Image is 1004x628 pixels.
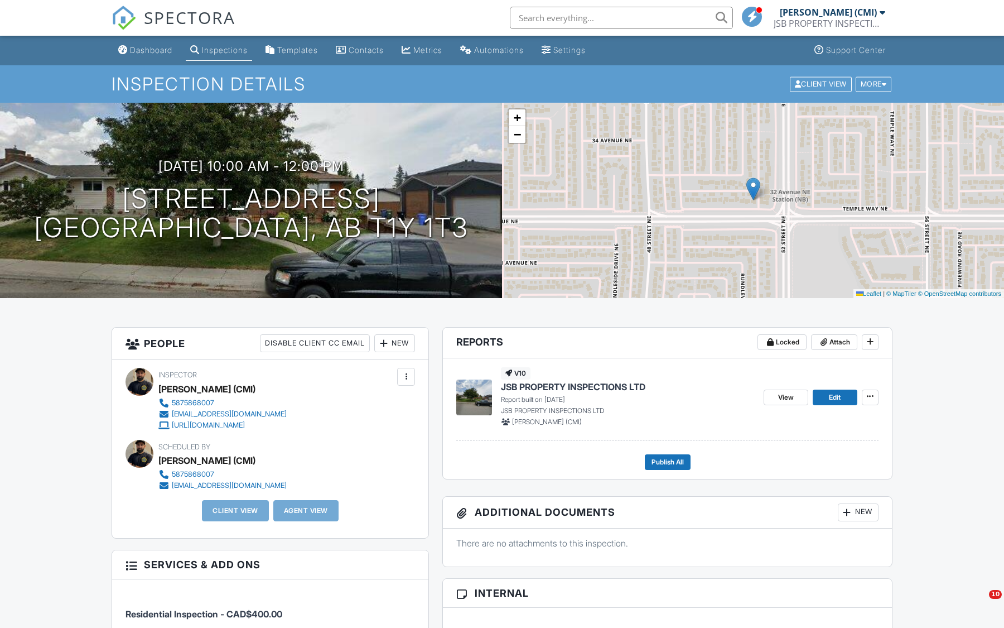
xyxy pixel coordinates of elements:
h3: [DATE] 10:00 am - 12:00 pm [158,159,344,174]
div: Automations [474,45,524,55]
div: New [838,504,879,521]
a: Client View [789,79,855,88]
a: Dashboard [114,40,177,61]
h3: Internal [443,579,892,608]
div: Contacts [349,45,384,55]
a: © MapTiler [886,290,916,297]
img: The Best Home Inspection Software - Spectora [112,6,136,30]
div: Settings [553,45,586,55]
span: Scheduled By [158,443,210,451]
a: Templates [261,40,322,61]
span: Inspector [158,371,197,379]
h3: Additional Documents [443,497,892,529]
span: − [514,127,521,141]
a: Inspections [186,40,252,61]
div: More [856,76,892,92]
a: SPECTORA [112,15,235,39]
h1: [STREET_ADDRESS] [GEOGRAPHIC_DATA], AB T1Y 1T3 [34,184,469,243]
p: There are no attachments to this inspection. [456,537,879,549]
div: Metrics [413,45,442,55]
a: Support Center [810,40,890,61]
div: 5875868007 [172,470,214,479]
div: 5875868007 [172,399,214,408]
div: Client View [790,76,852,92]
div: JSB PROPERTY INSPECTIONS [774,18,885,29]
span: | [883,290,885,297]
a: Automations (Basic) [456,40,528,61]
a: Metrics [397,40,447,61]
div: [PERSON_NAME] (CMI) [780,7,877,18]
div: Dashboard [130,45,172,55]
iframe: Intercom live chat [966,590,993,617]
div: Inspections [202,45,248,55]
a: Settings [537,40,590,61]
img: Marker [746,178,760,200]
span: SPECTORA [144,6,235,29]
a: 5875868007 [158,397,287,409]
div: New [374,334,415,352]
div: [EMAIL_ADDRESS][DOMAIN_NAME] [172,410,287,419]
h1: Inspection Details [112,74,892,94]
a: Zoom in [509,109,525,126]
a: [EMAIL_ADDRESS][DOMAIN_NAME] [158,480,287,491]
span: 10 [989,590,1002,599]
span: Residential Inspection - CAD$400.00 [126,608,282,620]
div: [EMAIL_ADDRESS][DOMAIN_NAME] [172,481,287,490]
a: © OpenStreetMap contributors [918,290,1001,297]
span: + [514,111,521,124]
div: Disable Client CC Email [260,334,370,352]
a: 5875868007 [158,469,287,480]
div: [PERSON_NAME] (CMI) [158,452,255,469]
div: Templates [277,45,318,55]
h3: People [112,328,428,359]
input: Search everything... [510,7,733,29]
a: Leaflet [856,290,881,297]
h3: Services & Add ons [112,550,428,579]
div: [URL][DOMAIN_NAME] [172,421,245,430]
a: [EMAIL_ADDRESS][DOMAIN_NAME] [158,409,287,420]
a: Zoom out [509,126,525,143]
div: [PERSON_NAME] (CMI) [158,381,255,397]
a: Contacts [331,40,388,61]
div: Support Center [826,45,886,55]
a: [URL][DOMAIN_NAME] [158,420,287,431]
